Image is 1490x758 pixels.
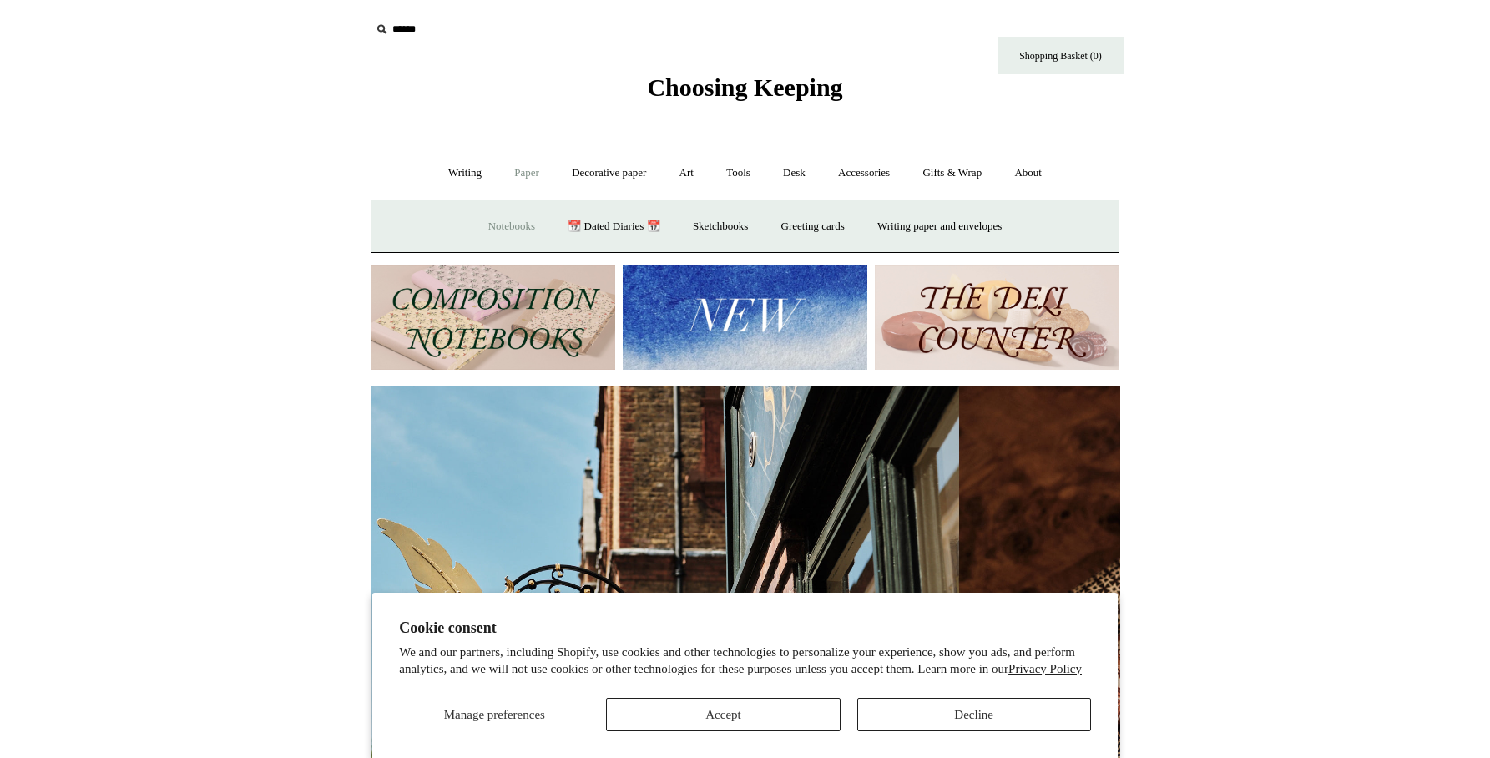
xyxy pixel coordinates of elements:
a: Decorative paper [557,151,661,195]
a: Art [664,151,709,195]
a: Desk [768,151,821,195]
a: Writing paper and envelopes [862,205,1017,249]
a: Paper [499,151,554,195]
span: Choosing Keeping [647,73,842,101]
button: Accept [606,698,840,731]
a: Shopping Basket (0) [998,37,1124,74]
a: Greeting cards [766,205,860,249]
span: Manage preferences [444,708,545,721]
a: Notebooks [473,205,550,249]
h2: Cookie consent [399,619,1091,637]
img: 202302 Composition ledgers.jpg__PID:69722ee6-fa44-49dd-a067-31375e5d54ec [371,265,615,370]
a: 📆 Dated Diaries 📆 [553,205,674,249]
a: About [999,151,1057,195]
img: New.jpg__PID:f73bdf93-380a-4a35-bcfe-7823039498e1 [623,265,867,370]
a: Accessories [823,151,905,195]
a: Tools [711,151,765,195]
p: We and our partners, including Shopify, use cookies and other technologies to personalize your ex... [399,644,1091,677]
a: Privacy Policy [1008,662,1082,675]
a: Choosing Keeping [647,87,842,99]
img: The Deli Counter [875,265,1119,370]
a: Sketchbooks [678,205,763,249]
a: Writing [433,151,497,195]
button: Manage preferences [399,698,589,731]
button: Decline [857,698,1091,731]
a: Gifts & Wrap [907,151,997,195]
